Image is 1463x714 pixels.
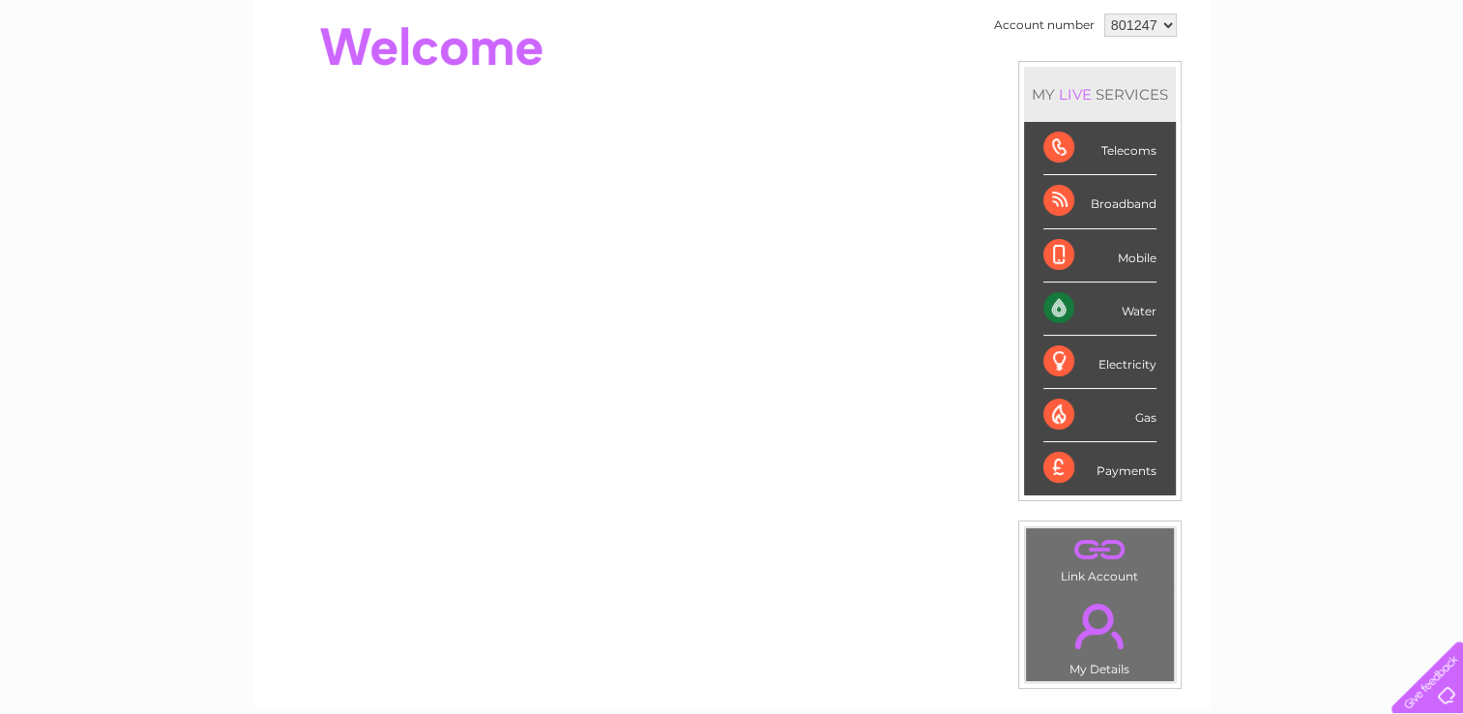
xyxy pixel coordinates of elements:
[1334,82,1382,97] a: Contact
[1171,82,1214,97] a: Energy
[1025,527,1175,588] td: Link Account
[1043,122,1156,175] div: Telecoms
[1098,10,1232,34] a: 0333 014 3131
[1031,592,1169,660] a: .
[1043,175,1156,228] div: Broadband
[1024,67,1176,122] div: MY SERVICES
[989,9,1099,42] td: Account number
[51,50,150,109] img: logo.png
[1295,82,1323,97] a: Blog
[1043,336,1156,389] div: Electricity
[1031,533,1169,567] a: .
[1043,389,1156,442] div: Gas
[1399,82,1445,97] a: Log out
[1225,82,1283,97] a: Telecoms
[1123,82,1159,97] a: Water
[276,11,1189,94] div: Clear Business is a trading name of Verastar Limited (registered in [GEOGRAPHIC_DATA] No. 3667643...
[1043,229,1156,283] div: Mobile
[1055,85,1096,104] div: LIVE
[1043,283,1156,336] div: Water
[1043,442,1156,494] div: Payments
[1025,587,1175,682] td: My Details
